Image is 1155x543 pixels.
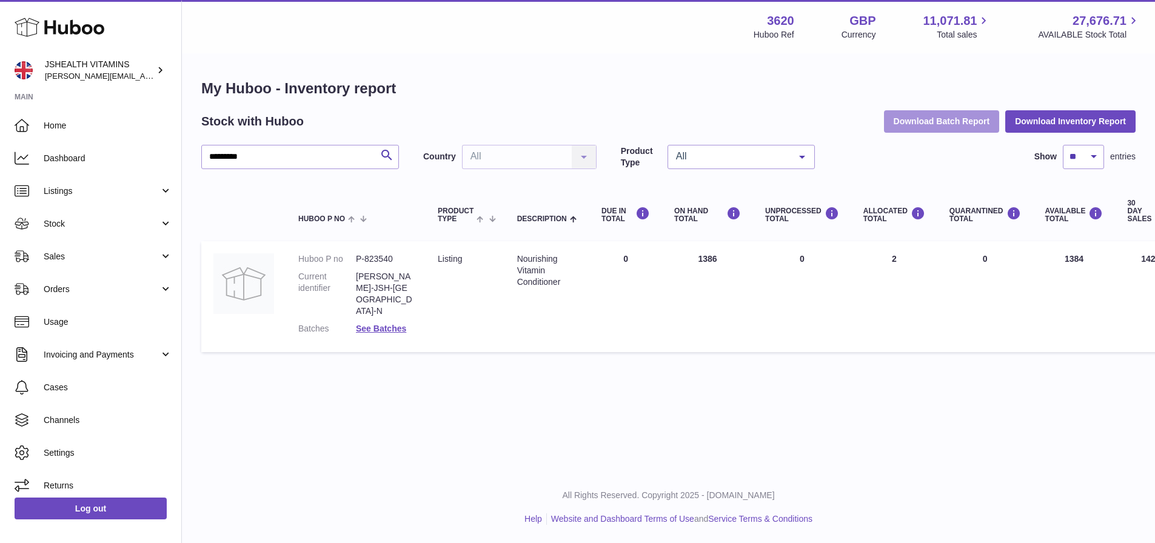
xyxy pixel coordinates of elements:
dd: P-823540 [356,253,413,265]
label: Country [423,151,456,162]
span: Sales [44,251,159,262]
span: Huboo P no [298,215,345,223]
img: francesca@jshealthvitamins.com [15,61,33,79]
span: Listings [44,185,159,197]
div: Currency [842,29,876,41]
td: 1384 [1033,241,1116,352]
span: Returns [44,480,172,491]
dt: Current identifier [298,271,356,317]
div: ALLOCATED Total [863,207,925,223]
h2: Stock with Huboo [201,113,304,130]
span: Description [517,215,567,223]
p: All Rights Reserved. Copyright 2025 - [DOMAIN_NAME] [192,490,1145,501]
a: See Batches [356,324,406,333]
span: AVAILABLE Stock Total [1038,29,1140,41]
span: Orders [44,284,159,295]
span: Cases [44,382,172,393]
td: 1386 [662,241,753,352]
span: Dashboard [44,153,172,164]
a: Website and Dashboard Terms of Use [551,514,694,524]
div: DUE IN TOTAL [601,207,650,223]
span: 11,071.81 [923,13,977,29]
span: listing [438,254,462,264]
span: Product Type [438,207,474,223]
a: 11,071.81 Total sales [923,13,991,41]
a: Log out [15,498,167,519]
dt: Huboo P no [298,253,356,265]
li: and [547,513,812,525]
span: Channels [44,415,172,426]
div: JSHEALTH VITAMINS [45,59,154,82]
td: 0 [753,241,851,352]
span: Stock [44,218,159,230]
img: product image [213,253,274,314]
div: Huboo Ref [754,29,794,41]
span: Home [44,120,172,132]
dd: [PERSON_NAME]-JSH-[GEOGRAPHIC_DATA]-N [356,271,413,317]
div: UNPROCESSED Total [765,207,839,223]
span: [PERSON_NAME][EMAIL_ADDRESS][DOMAIN_NAME] [45,71,243,81]
div: ON HAND Total [674,207,741,223]
span: 27,676.71 [1073,13,1127,29]
td: 0 [589,241,662,352]
button: Download Inventory Report [1005,110,1136,132]
span: All [673,150,790,162]
strong: GBP [849,13,875,29]
a: Help [524,514,542,524]
button: Download Batch Report [884,110,1000,132]
strong: 3620 [767,13,794,29]
div: AVAILABLE Total [1045,207,1103,223]
span: Invoicing and Payments [44,349,159,361]
dt: Batches [298,323,356,335]
div: QUARANTINED Total [949,207,1021,223]
label: Product Type [621,145,661,168]
span: Total sales [937,29,991,41]
h1: My Huboo - Inventory report [201,79,1136,98]
div: Nourishing Vitamin Conditioner [517,253,577,288]
span: Usage [44,316,172,328]
label: Show [1034,151,1057,162]
td: 2 [851,241,937,352]
a: 27,676.71 AVAILABLE Stock Total [1038,13,1140,41]
span: Settings [44,447,172,459]
span: entries [1110,151,1136,162]
a: Service Terms & Conditions [708,514,812,524]
span: 0 [983,254,988,264]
